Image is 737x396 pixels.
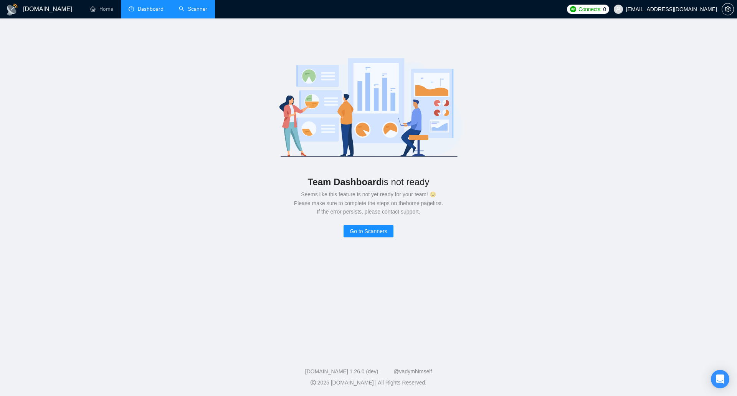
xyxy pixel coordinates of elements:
b: Team Dashboard [307,177,382,187]
span: 0 [603,5,606,13]
img: logo [259,49,478,164]
a: homeHome [90,6,113,12]
a: setting [722,6,734,12]
a: @vadymhimself [393,368,432,374]
img: logo [6,3,18,16]
span: dashboard [129,6,134,12]
div: 2025 [DOMAIN_NAME] | All Rights Reserved. [6,379,731,387]
span: copyright [311,380,316,385]
img: upwork-logo.png [570,6,576,12]
div: Open Intercom Messenger [711,370,729,388]
span: Go to Scanners [350,227,387,235]
span: Connects: [578,5,601,13]
a: [DOMAIN_NAME] 1.26.0 (dev) [305,368,378,374]
span: Dashboard [138,6,164,12]
div: is not ready [25,174,712,190]
button: Go to Scanners [344,225,393,237]
a: home page [406,200,433,206]
div: Seems like this feature is not yet ready for your team! 😉 Please make sure to complete the steps ... [25,190,712,216]
a: searchScanner [179,6,207,12]
span: setting [722,6,734,12]
button: setting [722,3,734,15]
span: user [616,7,621,12]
